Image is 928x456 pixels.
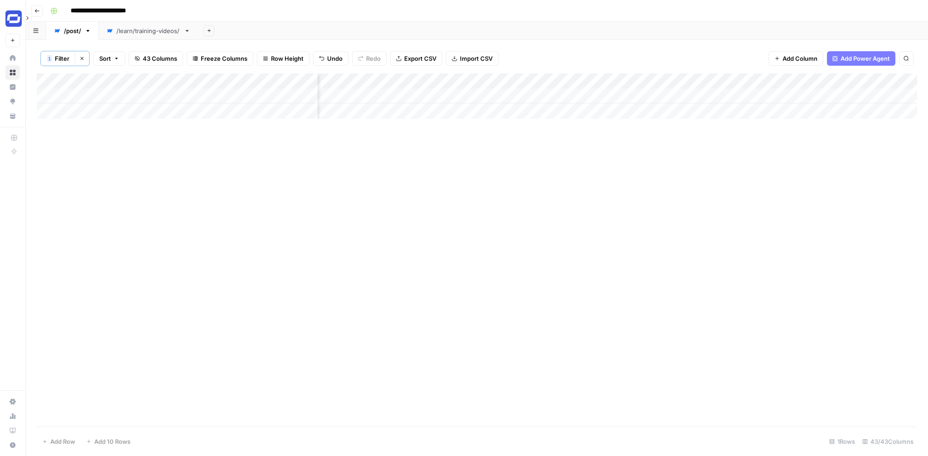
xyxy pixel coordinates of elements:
[5,51,20,65] a: Home
[5,65,20,80] a: Browse
[129,51,183,66] button: 43 Columns
[366,54,381,63] span: Redo
[94,437,130,446] span: Add 10 Rows
[5,438,20,452] button: Help + Support
[783,54,817,63] span: Add Column
[826,434,859,449] div: 1 Rows
[352,51,387,66] button: Redo
[46,22,99,40] a: /post/
[201,54,247,63] span: Freeze Columns
[5,10,22,27] img: Synthesia Logo
[446,51,498,66] button: Import CSV
[460,54,493,63] span: Import CSV
[37,434,81,449] button: Add Row
[47,55,52,62] div: 1
[99,22,198,40] a: /learn/training-videos/
[50,437,75,446] span: Add Row
[81,434,136,449] button: Add 10 Rows
[93,51,125,66] button: Sort
[116,26,180,35] div: /learn/training-videos/
[404,54,436,63] span: Export CSV
[313,51,348,66] button: Undo
[187,51,253,66] button: Freeze Columns
[5,7,20,30] button: Workspace: Synthesia
[143,54,177,63] span: 43 Columns
[99,54,111,63] span: Sort
[5,394,20,409] a: Settings
[327,54,343,63] span: Undo
[64,26,81,35] div: /post/
[41,51,75,66] button: 1Filter
[257,51,309,66] button: Row Height
[827,51,895,66] button: Add Power Agent
[768,51,823,66] button: Add Column
[5,80,20,94] a: Insights
[55,54,69,63] span: Filter
[271,54,304,63] span: Row Height
[5,94,20,109] a: Opportunities
[841,54,890,63] span: Add Power Agent
[390,51,442,66] button: Export CSV
[5,409,20,423] a: Usage
[5,109,20,123] a: Your Data
[48,55,51,62] span: 1
[5,423,20,438] a: Learning Hub
[859,434,917,449] div: 43/43 Columns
